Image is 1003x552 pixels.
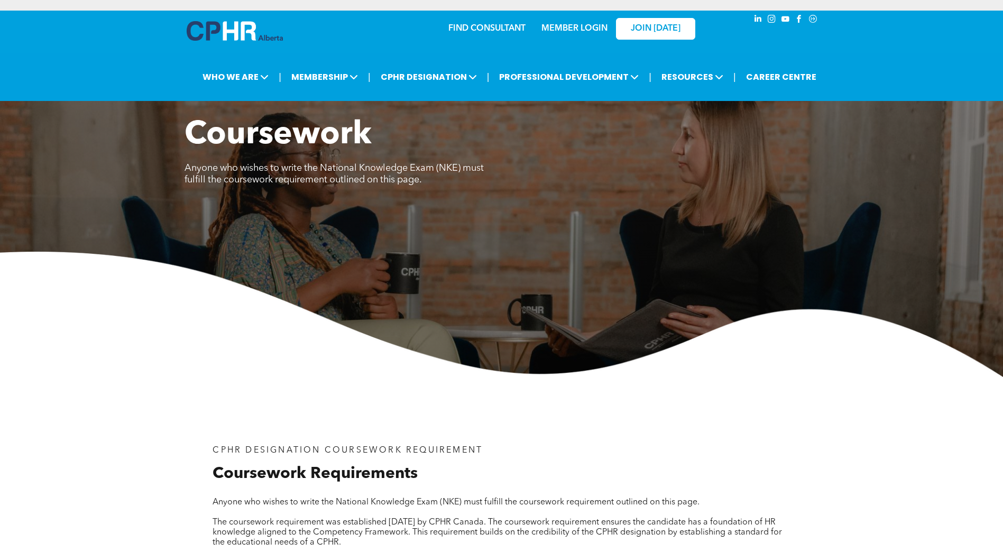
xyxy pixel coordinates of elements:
span: RESOURCES [658,67,726,87]
span: WHO WE ARE [199,67,272,87]
span: JOIN [DATE] [631,24,680,34]
span: MEMBERSHIP [288,67,361,87]
a: youtube [780,13,792,27]
a: MEMBER LOGIN [541,24,608,33]
span: Coursework [185,119,372,151]
li: | [368,66,371,88]
li: | [487,66,490,88]
span: Coursework Requirements [213,466,418,482]
a: instagram [766,13,778,27]
img: A blue and white logo for cp alberta [187,21,283,41]
a: linkedin [752,13,764,27]
a: CAREER CENTRE [743,67,820,87]
span: The coursework requirement was established [DATE] by CPHR Canada. The coursework requirement ensu... [213,518,782,547]
a: JOIN [DATE] [616,18,695,40]
li: | [733,66,736,88]
a: FIND CONSULTANT [448,24,526,33]
li: | [279,66,281,88]
span: Anyone who wishes to write the National Knowledge Exam (NKE) must fulfill the coursework requirem... [213,498,700,507]
span: CPHR DESIGNATION COURSEWORK REQUIREMENT [213,446,483,455]
span: CPHR DESIGNATION [378,67,480,87]
a: facebook [794,13,805,27]
li: | [649,66,651,88]
span: Anyone who wishes to write the National Knowledge Exam (NKE) must fulfill the coursework requirem... [185,163,484,185]
a: Social network [807,13,819,27]
span: PROFESSIONAL DEVELOPMENT [496,67,642,87]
